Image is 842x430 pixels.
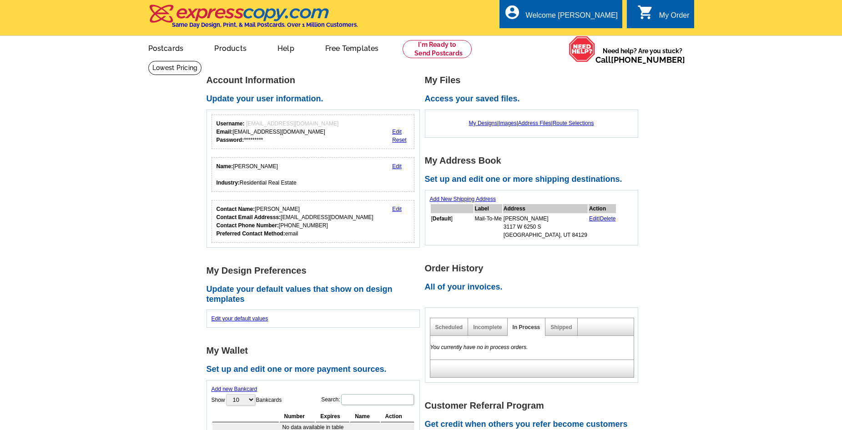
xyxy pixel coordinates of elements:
[611,55,685,65] a: [PHONE_NUMBER]
[474,204,502,213] th: Label
[637,4,654,20] i: shopping_cart
[503,214,588,240] td: [PERSON_NAME] 3117 W 6250 S [GEOGRAPHIC_DATA], UT 84129
[425,401,643,410] h1: Customer Referral Program
[212,315,268,322] a: Edit your default values
[469,120,498,126] a: My Designs
[207,285,425,304] h2: Update your default values that show on design templates
[217,230,285,237] strong: Preferred Contact Method:
[350,411,379,422] th: Name
[553,120,594,126] a: Route Selections
[425,175,643,185] h2: Set up and edit one or more shipping destinations.
[499,120,516,126] a: Images
[316,411,349,422] th: Expires
[637,10,690,21] a: shopping_cart My Order
[425,420,643,430] h2: Get credit when others you refer become customers
[600,215,616,222] a: Delete
[550,324,572,330] a: Shipped
[589,215,599,222] a: Edit
[212,157,415,192] div: Your personal details.
[311,37,393,58] a: Free Templates
[392,206,402,212] a: Edit
[425,94,643,104] h2: Access your saved files.
[212,200,415,243] div: Who should we contact regarding order issues?
[212,386,257,392] a: Add new Bankcard
[425,156,643,165] h1: My Address Book
[263,37,309,58] a: Help
[425,75,643,85] h1: My Files
[207,266,425,275] h1: My Design Preferences
[595,55,685,65] span: Call
[431,214,474,240] td: [ ]
[217,137,244,143] strong: Password:
[392,137,406,143] a: Reset
[430,115,633,132] div: | | |
[217,129,233,135] strong: Email:
[217,120,245,127] strong: Username:
[513,324,540,330] a: In Process
[212,115,415,149] div: Your login information.
[217,222,279,229] strong: Contact Phone Number:
[659,11,690,24] div: My Order
[172,21,358,28] h4: Same Day Design, Print, & Mail Postcards. Over 1 Million Customers.
[212,393,282,406] label: Show Bankcards
[217,163,233,170] strong: Name:
[589,204,616,213] th: Action
[226,394,255,405] select: ShowBankcards
[207,365,425,375] h2: Set up and edit one or more payment sources.
[589,214,616,240] td: |
[134,37,198,58] a: Postcards
[217,205,373,238] div: [PERSON_NAME] [EMAIL_ADDRESS][DOMAIN_NAME] [PHONE_NUMBER] email
[217,162,297,187] div: [PERSON_NAME] Residential Real Estate
[217,206,255,212] strong: Contact Name:
[207,94,425,104] h2: Update your user information.
[207,346,425,355] h1: My Wallet
[200,37,261,58] a: Products
[526,11,618,24] div: Welcome [PERSON_NAME]
[207,75,425,85] h1: Account Information
[425,282,643,292] h2: All of your invoices.
[474,214,502,240] td: Mail-To-Me
[435,324,463,330] a: Scheduled
[392,163,402,170] a: Edit
[280,411,315,422] th: Number
[433,215,451,222] b: Default
[246,120,338,127] span: [EMAIL_ADDRESS][DOMAIN_NAME]
[341,394,414,405] input: Search:
[595,46,690,65] span: Need help? Are you stuck?
[503,204,588,213] th: Address
[392,129,402,135] a: Edit
[217,214,281,220] strong: Contact Email Addresss:
[430,196,496,202] a: Add New Shipping Address
[430,344,528,350] em: You currently have no in process orders.
[473,324,502,330] a: Incomplete
[518,120,551,126] a: Address Files
[321,393,414,406] label: Search:
[217,180,240,186] strong: Industry:
[504,4,520,20] i: account_circle
[425,264,643,273] h1: Order History
[148,11,358,28] a: Same Day Design, Print, & Mail Postcards. Over 1 Million Customers.
[381,411,414,422] th: Action
[569,36,595,62] img: help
